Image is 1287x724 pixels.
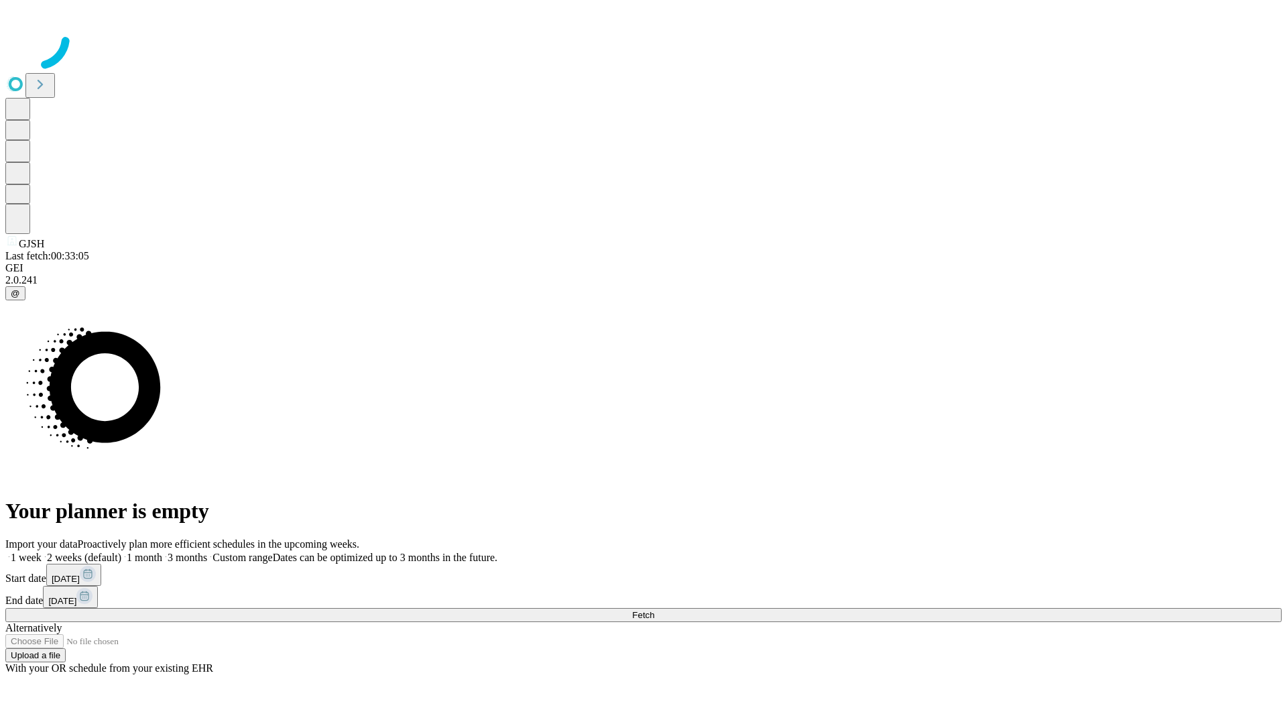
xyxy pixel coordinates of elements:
[11,288,20,298] span: @
[212,552,272,563] span: Custom range
[5,586,1282,608] div: End date
[5,499,1282,524] h1: Your planner is empty
[5,286,25,300] button: @
[5,538,78,550] span: Import your data
[46,564,101,586] button: [DATE]
[52,574,80,584] span: [DATE]
[5,608,1282,622] button: Fetch
[5,564,1282,586] div: Start date
[11,552,42,563] span: 1 week
[5,648,66,662] button: Upload a file
[5,274,1282,286] div: 2.0.241
[127,552,162,563] span: 1 month
[78,538,359,550] span: Proactively plan more efficient schedules in the upcoming weeks.
[48,596,76,606] span: [DATE]
[5,622,62,633] span: Alternatively
[19,238,44,249] span: GJSH
[5,250,89,261] span: Last fetch: 00:33:05
[5,262,1282,274] div: GEI
[632,610,654,620] span: Fetch
[168,552,207,563] span: 3 months
[273,552,497,563] span: Dates can be optimized up to 3 months in the future.
[43,586,98,608] button: [DATE]
[5,662,213,674] span: With your OR schedule from your existing EHR
[47,552,121,563] span: 2 weeks (default)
